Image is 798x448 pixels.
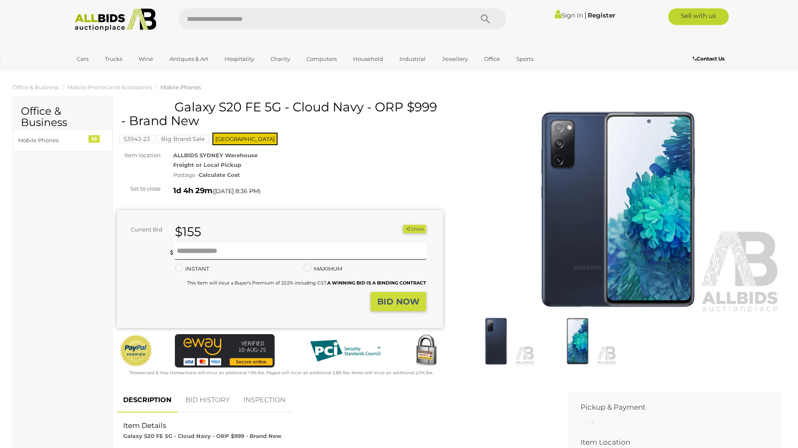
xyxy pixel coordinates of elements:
a: Industrial [394,52,431,66]
h2: Item Location [581,438,756,446]
img: Allbids.com.au [70,8,161,31]
span: ( ) [212,188,260,194]
img: Galaxy S20 FE 5G - Cloud Navy - ORP $999 - Brand New [457,316,535,366]
img: Galaxy S20 FE 5G - Cloud Navy - ORP $999 - Brand New [455,104,781,314]
h2: Item Details [123,422,549,430]
div: Mobile Phones [18,136,87,145]
div: Postage - [173,170,443,180]
h2: Pickup & Payment [581,403,756,411]
a: Contact Us [693,54,727,63]
span: [DATE] 8:36 PM [214,187,259,195]
img: Official PayPal Seal [119,334,153,367]
strong: BID NOW [377,297,419,307]
strong: Calculate Cost [199,171,240,178]
strong: $155 [175,224,201,239]
a: Wine [133,52,159,66]
a: Computers [301,52,342,66]
a: Cars [71,52,94,66]
small: This Item will incur a Buyer's Premium of 22.5% including GST. [187,280,426,286]
a: DESCRIPTION [117,388,178,413]
b: A WINNING BID IS A BINDING CONTRACT [327,280,426,286]
div: Set to close [111,184,167,194]
img: eWAY Payment Gateway [175,334,275,367]
h1: Galaxy S20 FE 5G - Cloud Navy - ORP $999 - Brand New [121,100,441,128]
a: Trucks [99,52,128,66]
label: INSTANT [175,264,209,274]
a: Antiques & Art [164,52,214,66]
img: Galaxy S20 FE 5G - Cloud Navy - ORP $999 - Brand New [539,316,616,366]
b: Contact Us [693,55,725,62]
mark: 53943-23 [119,135,154,143]
a: INSPECTION [237,388,292,413]
a: Sign In [555,11,583,19]
div: Current Bid [117,225,169,234]
a: Jewellery [437,52,473,66]
a: Household [348,52,389,66]
a: Charity [265,52,295,66]
strong: Freight or Local Pickup [173,161,241,168]
a: Register [588,11,615,19]
li: Watch this item [394,225,402,233]
strong: 1d 4h 29m [173,186,212,195]
a: Mobile Phones 10 [13,129,112,151]
button: Share [403,225,426,234]
button: Search [465,8,506,29]
a: Big Brand Sale [157,136,209,142]
a: BID HISTORY [179,388,236,413]
a: 53943-23 [119,136,154,142]
button: BID NOW [371,292,426,312]
span: | [584,10,586,20]
a: Hospitality [219,52,260,66]
img: small-loading.gif [587,420,593,425]
img: PCI DSS compliant [303,334,387,367]
a: Mobile Phones [160,84,201,91]
a: Mobile Phones and Accessories [67,84,152,91]
a: Office [479,52,505,66]
label: MAXIMUM [303,264,342,274]
a: Office & Business [13,84,59,91]
mark: Big Brand Sale [157,135,209,143]
div: 10 [88,135,100,143]
strong: Galaxy S20 FE 5G - Cloud Navy - ORP $999 - Brand New [123,433,281,439]
strong: ALLBIDS SYDNEY Warehouse [173,152,258,159]
a: Sports [511,52,539,66]
small: Mastercard & Visa transactions will incur an additional 1.9% fee. Paypal will incur an additional... [129,370,433,375]
div: Item location [111,151,167,160]
h2: Office & Business [21,106,104,128]
a: Sell with us [668,8,729,25]
span: [GEOGRAPHIC_DATA] [212,133,278,145]
a: [GEOGRAPHIC_DATA] [71,66,141,80]
img: Secured by Rapid SSL [409,334,443,367]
